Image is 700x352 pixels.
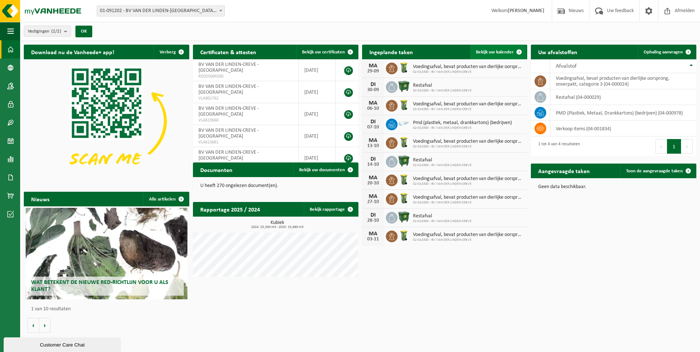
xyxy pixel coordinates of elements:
strong: [PERSON_NAME] [508,8,544,14]
span: 02-014385 - BV VAN DER LINDEN-CREVE [413,238,524,242]
td: [DATE] [299,81,336,103]
span: Verberg [160,50,176,55]
a: Ophaling aanvragen [638,45,696,59]
img: WB-0140-HPE-GN-50 [398,173,410,186]
span: 02-014385 - BV VAN DER LINDEN-CREVE [413,163,472,168]
span: 02-014385 - BV VAN DER LINDEN-CREVE [413,182,524,186]
h2: Nieuws [24,192,57,206]
span: 2024: 25,300 m3 - 2025: 15,680 m3 [197,225,358,229]
button: OK [75,26,92,37]
img: WB-0140-HPE-GN-50 [398,192,410,205]
td: [DATE] [299,103,336,125]
div: DI [366,119,380,125]
img: WB-1100-HPE-GN-04 [398,211,410,223]
div: MA [366,63,380,69]
td: [DATE] [299,147,336,169]
span: 01-091202 - BV VAN DER LINDEN-CREVE - WACHTEBEKE [97,5,225,16]
div: DI [366,82,380,87]
span: BV VAN DER LINDEN-CREVE - [GEOGRAPHIC_DATA] [198,62,259,73]
div: 29-09 [366,69,380,74]
h2: Certificaten & attesten [193,45,264,59]
span: BV VAN DER LINDEN-CREVE - [GEOGRAPHIC_DATA] [198,106,259,117]
span: Vestigingen [28,26,61,37]
td: [DATE] [299,125,336,147]
a: Bekijk rapportage [304,202,358,217]
span: Voedingsafval, bevat producten van dierlijke oorsprong, onverpakt, categorie 3 [413,232,524,238]
p: U heeft 270 ongelezen document(en). [200,183,351,188]
img: WB-0140-HPE-GN-50 [398,229,410,242]
span: Voedingsafval, bevat producten van dierlijke oorsprong, onverpakt, categorie 3 [413,176,524,182]
div: DI [366,212,380,218]
h3: Kubiek [197,220,358,229]
span: Wat betekent de nieuwe RED-richtlijn voor u als klant? [31,280,168,292]
span: 02-014385 - BV VAN DER LINDEN-CREVE [413,70,524,74]
span: Bekijk uw documenten [299,168,345,172]
span: VLA901762 [198,96,293,101]
p: Geen data beschikbaar. [538,184,689,190]
div: 13-10 [366,143,380,149]
h2: Aangevraagde taken [531,164,597,178]
a: Toon de aangevraagde taken [620,164,696,178]
span: BV VAN DER LINDEN-CREVE - [GEOGRAPHIC_DATA] [198,150,259,161]
span: Afvalstof [556,63,577,69]
span: Ophaling aanvragen [644,50,683,55]
button: Verberg [154,45,189,59]
img: LP-SK-00120-HPE-11 [398,117,410,130]
a: Bekijk uw documenten [293,162,358,177]
td: verkoop items (04-001834) [550,121,696,136]
span: Bekijk uw certificaten [302,50,345,55]
h2: Download nu de Vanheede+ app! [24,45,122,59]
img: Download de VHEPlus App [24,59,189,183]
div: 03-11 [366,237,380,242]
button: Vorige [27,318,39,333]
div: MA [366,138,380,143]
h2: Ingeplande taken [362,45,420,59]
div: 07-10 [366,125,380,130]
iframe: chat widget [4,336,122,352]
img: WB-0140-HPE-GN-50 [398,99,410,111]
span: Voedingsafval, bevat producten van dierlijke oorsprong, onverpakt, categorie 3 [413,64,524,70]
h2: Documenten [193,162,240,177]
count: (2/2) [51,29,61,34]
p: 1 van 10 resultaten [31,307,186,312]
span: 02-014385 - BV VAN DER LINDEN-CREVE [413,107,524,112]
a: Bekijk uw certificaten [296,45,358,59]
div: 1 tot 4 van 4 resultaten [535,138,580,154]
span: Voedingsafval, bevat producten van dierlijke oorsprong, onverpakt, categorie 3 [413,195,524,201]
div: 28-10 [366,218,380,223]
span: BV VAN DER LINDEN-CREVE - [GEOGRAPHIC_DATA] [198,128,259,139]
img: WB-1100-HPE-GN-04 [398,80,410,93]
span: VLA613661 [198,139,293,145]
h2: Rapportage 2025 / 2024 [193,202,267,216]
img: WB-0140-HPE-GN-50 [398,136,410,149]
button: 1 [667,139,681,154]
img: WB-0140-HPE-GN-50 [398,61,410,74]
span: Restafval [413,213,472,219]
button: Volgende [39,318,51,333]
button: Previous [655,139,667,154]
td: voedingsafval, bevat producten van dierlijke oorsprong, onverpakt, categorie 3 (04-000024) [550,73,696,89]
span: Restafval [413,83,472,89]
a: Bekijk uw kalender [470,45,526,59]
span: Pmd (plastiek, metaal, drankkartons) (bedrijven) [413,120,512,126]
div: 20-10 [366,181,380,186]
div: 06-10 [366,106,380,111]
img: WB-1100-HPE-GN-04 [398,155,410,167]
a: Wat betekent de nieuwe RED-richtlijn voor u als klant? [26,208,188,299]
span: 01-091202 - BV VAN DER LINDEN-CREVE - WACHTEBEKE [97,6,224,16]
span: Bekijk uw kalender [476,50,514,55]
div: DI [366,156,380,162]
div: 27-10 [366,199,380,205]
div: MA [366,194,380,199]
span: 02-014385 - BV VAN DER LINDEN-CREVE [413,126,512,130]
span: 02-014385 - BV VAN DER LINDEN-CREVE [413,219,472,224]
span: 02-014385 - BV VAN DER LINDEN-CREVE [413,89,472,93]
div: 14-10 [366,162,380,167]
td: PMD (Plastiek, Metaal, Drankkartons) (bedrijven) (04-000978) [550,105,696,121]
td: [DATE] [299,59,336,81]
div: MA [366,175,380,181]
span: 02-014385 - BV VAN DER LINDEN-CREVE [413,145,524,149]
button: Next [681,139,693,154]
h2: Uw afvalstoffen [531,45,585,59]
